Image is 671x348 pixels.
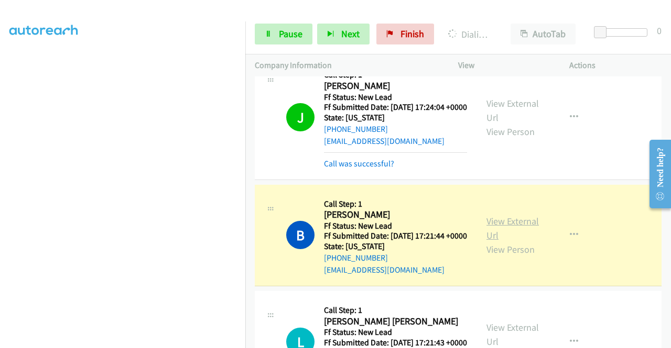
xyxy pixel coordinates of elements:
[324,316,464,328] h2: [PERSON_NAME] [PERSON_NAME]
[486,215,539,241] a: View External Url
[324,265,445,275] a: [EMAIL_ADDRESS][DOMAIN_NAME]
[486,97,539,124] a: View External Url
[324,253,388,263] a: [PHONE_NUMBER]
[511,24,576,44] button: AutoTab
[448,27,492,41] p: Dialing [PERSON_NAME]
[324,136,445,146] a: [EMAIL_ADDRESS][DOMAIN_NAME]
[324,92,467,103] h5: Ff Status: New Lead
[324,209,464,221] h2: [PERSON_NAME]
[317,24,370,44] button: Next
[286,103,315,131] h1: J
[324,124,388,134] a: [PHONE_NUMBER]
[569,59,662,72] p: Actions
[341,28,360,40] span: Next
[324,80,464,92] h2: [PERSON_NAME]
[599,28,647,37] div: Delay between calls (in seconds)
[279,28,302,40] span: Pause
[324,231,467,241] h5: Ff Submitted Date: [DATE] 17:21:44 +0000
[657,24,662,38] div: 0
[324,327,467,338] h5: Ff Status: New Lead
[324,241,467,252] h5: State: [US_STATE]
[324,221,467,231] h5: Ff Status: New Lead
[286,221,315,249] h1: B
[458,59,550,72] p: View
[324,113,467,123] h5: State: [US_STATE]
[255,24,312,44] a: Pause
[255,59,439,72] p: Company Information
[324,102,467,113] h5: Ff Submitted Date: [DATE] 17:24:04 +0000
[641,132,671,216] iframe: Resource Center
[486,321,539,347] a: View External Url
[324,199,467,209] h5: Call Step: 1
[324,305,467,316] h5: Call Step: 1
[324,159,394,169] a: Call was successful?
[376,24,434,44] a: Finish
[324,338,467,348] h5: Ff Submitted Date: [DATE] 17:21:43 +0000
[401,28,424,40] span: Finish
[486,126,535,138] a: View Person
[486,243,535,255] a: View Person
